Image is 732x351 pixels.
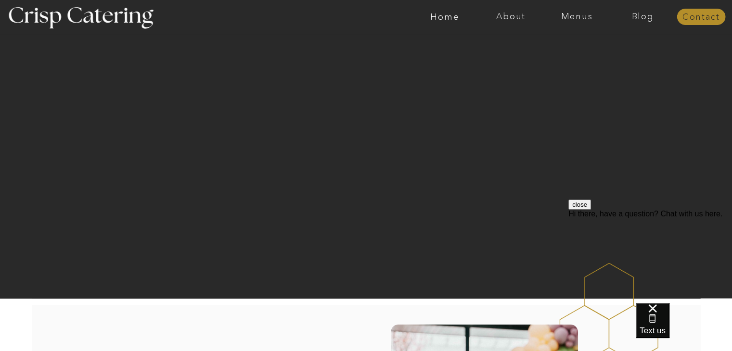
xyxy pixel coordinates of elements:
[636,303,732,351] iframe: podium webchat widget bubble
[478,12,544,22] a: About
[610,12,676,22] a: Blog
[677,13,725,22] a: Contact
[412,12,478,22] a: Home
[544,12,610,22] a: Menus
[568,200,732,315] iframe: podium webchat widget prompt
